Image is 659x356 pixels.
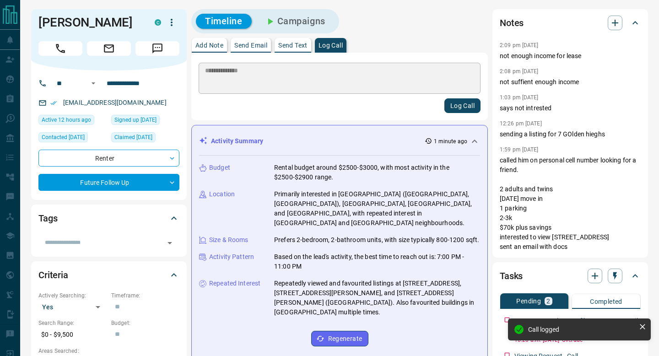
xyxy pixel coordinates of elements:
h1: [PERSON_NAME] [38,15,141,30]
button: Log Call [444,98,481,113]
p: Timeframe: [111,291,179,300]
p: Repeated Interest [209,279,260,288]
p: Add Note [195,42,223,49]
p: 1:03 pm [DATE] [500,94,539,101]
span: Email [87,41,131,56]
p: Repeatedly viewed and favourited listings at [STREET_ADDRESS], [STREET_ADDRESS][PERSON_NAME], and... [274,279,480,317]
div: Mon Oct 13 2025 [38,115,107,128]
p: 1:59 pm [DATE] [500,146,539,153]
div: Tags [38,207,179,229]
p: 1 minute ago [434,137,467,146]
div: condos.ca [155,19,161,26]
p: says not intrested [500,103,641,113]
p: Completed [590,298,622,305]
p: sending a listing for 7 GOlden hieghs [500,129,641,139]
p: Send Text [278,42,308,49]
p: Prefers 2-bedroom, 2-bathroom units, with size typically 800-1200 sqft. [274,235,479,245]
button: Regenerate [311,331,368,346]
div: Sat Oct 11 2025 [38,132,107,145]
button: Campaigns [255,14,335,29]
p: Location [209,189,235,199]
p: Budget: [111,319,179,327]
div: Criteria [38,264,179,286]
div: Yes [38,300,107,314]
p: 2:09 pm [DATE] [500,42,539,49]
p: Activity Pattern [209,252,254,262]
div: Future Follow Up [38,174,179,191]
p: Activity Summary [211,136,263,146]
h2: Notes [500,16,524,30]
p: Size & Rooms [209,235,248,245]
p: Log Call [319,42,343,49]
p: DAY 5 - Re-Analyze Profile & Engage - Email [514,316,638,326]
p: 2:08 pm [DATE] [500,68,539,75]
p: Based on the lead's activity, the best time to reach out is: 7:00 PM - 11:00 PM [274,252,480,271]
p: not enough income for lease [500,51,641,61]
span: Message [135,41,179,56]
p: Primarily interested in [GEOGRAPHIC_DATA] ([GEOGRAPHIC_DATA], [GEOGRAPHIC_DATA]), [GEOGRAPHIC_DAT... [274,189,480,228]
button: Timeline [196,14,252,29]
div: Call logged [528,326,635,333]
h2: Tags [38,211,57,226]
button: Open [163,237,176,249]
p: not suffient enough income [500,77,641,87]
span: Call [38,41,82,56]
p: $0 - $9,500 [38,327,107,342]
p: Actively Searching: [38,291,107,300]
p: Rental budget around $2500-$3000, with most activity in the $2500-$2900 range. [274,163,480,182]
span: Signed up [DATE] [114,115,157,124]
svg: Email Verified [50,100,57,106]
a: [EMAIL_ADDRESS][DOMAIN_NAME] [63,99,167,106]
span: Claimed [DATE] [114,133,152,142]
div: Notes [500,12,641,34]
span: Contacted [DATE] [42,133,85,142]
h2: Tasks [500,269,523,283]
p: 2 [546,298,550,304]
p: Send Email [234,42,267,49]
p: Budget [209,163,230,173]
div: Renter [38,150,179,167]
p: 12:26 pm [DATE] [500,120,542,127]
div: Activity Summary1 minute ago [199,133,480,150]
span: Active 12 hours ago [42,115,91,124]
p: Pending [516,298,541,304]
h2: Criteria [38,268,68,282]
button: Open [88,78,99,89]
div: Mon Jul 08 2024 [111,132,179,145]
div: Sun Aug 29 2021 [111,115,179,128]
p: called him on personal cell number looking for a friend. 2 adults and twins [DATE] move in 1 park... [500,156,641,252]
p: Search Range: [38,319,107,327]
div: Tasks [500,265,641,287]
p: Areas Searched: [38,347,179,355]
